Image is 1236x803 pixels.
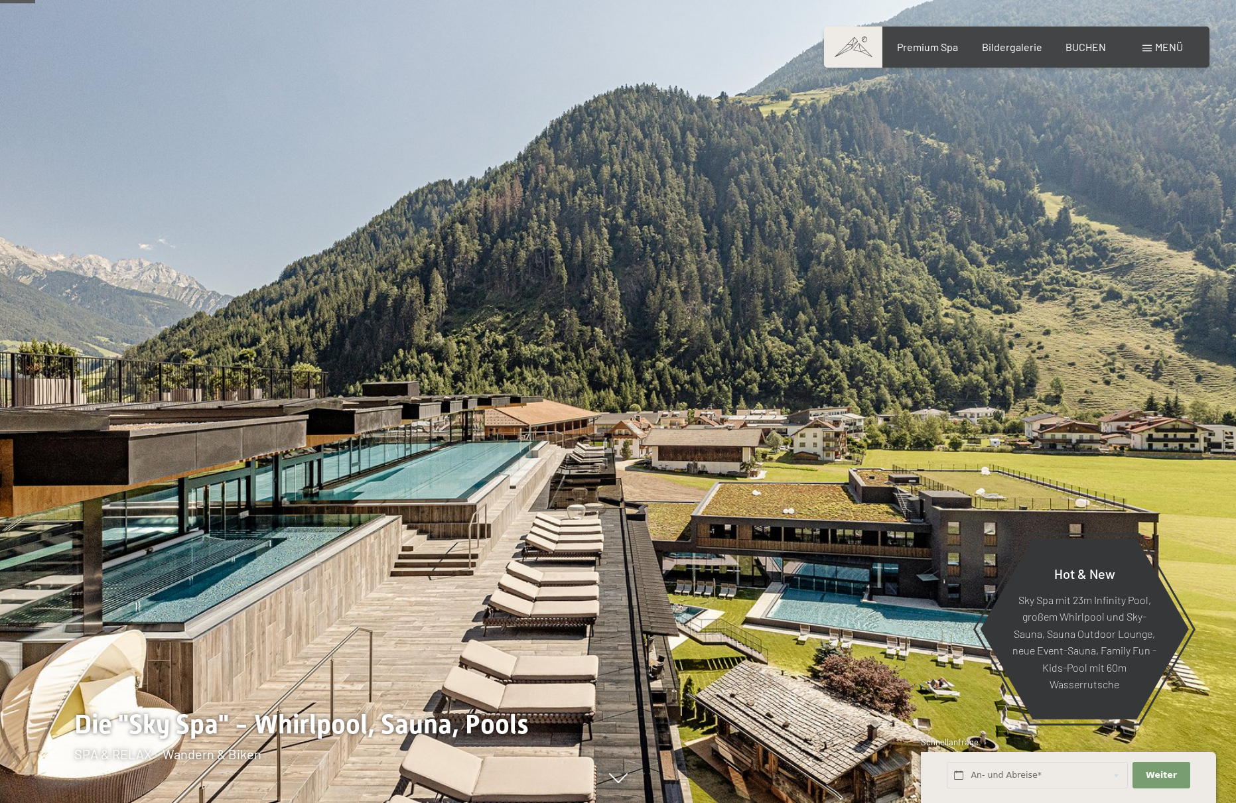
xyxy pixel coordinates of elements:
a: BUCHEN [1065,40,1106,53]
a: Bildergalerie [982,40,1042,53]
span: Menü [1155,40,1183,53]
span: Weiter [1146,769,1177,781]
p: Sky Spa mit 23m Infinity Pool, großem Whirlpool und Sky-Sauna, Sauna Outdoor Lounge, neue Event-S... [1012,591,1156,693]
span: Schnellanfrage [921,737,979,747]
a: Hot & New Sky Spa mit 23m Infinity Pool, großem Whirlpool und Sky-Sauna, Sauna Outdoor Lounge, ne... [979,538,1190,720]
a: Premium Spa [897,40,958,53]
span: Hot & New [1054,565,1115,581]
button: Weiter [1133,762,1190,789]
